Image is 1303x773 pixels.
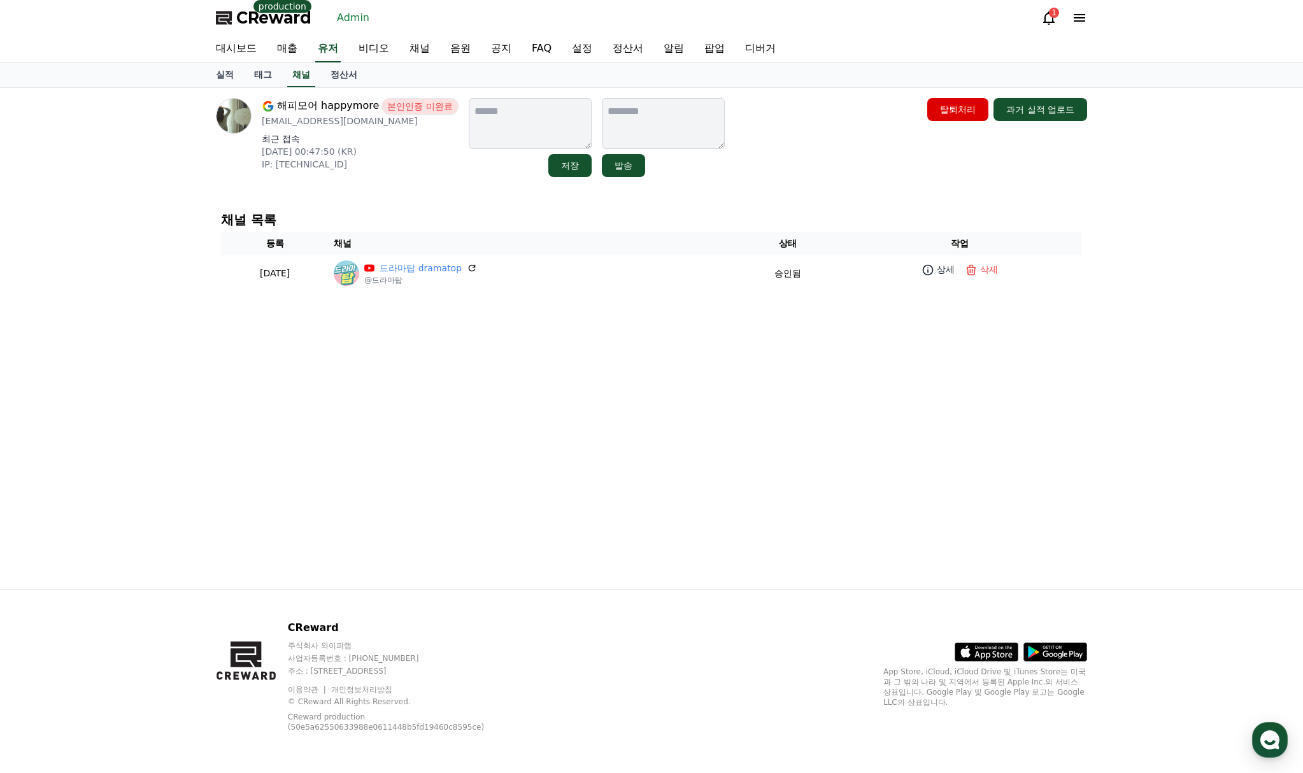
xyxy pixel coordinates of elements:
[287,63,315,87] a: 채널
[315,36,341,62] a: 유저
[288,697,511,707] p: © CReward All Rights Reserved.
[380,262,462,275] a: 드라마탑 dramatop
[883,667,1087,707] p: App Store, iCloud, iCloud Drive 및 iTunes Store는 미국과 그 밖의 나라 및 지역에서 등록된 Apple Inc.의 서비스 상표입니다. Goo...
[381,98,458,115] span: 본인인증 미완료
[1041,10,1057,25] a: 1
[331,685,392,694] a: 개인정보처리방침
[277,98,379,115] span: 해피모어 happymore
[919,260,957,279] a: 상세
[837,232,1082,255] th: 작업
[993,98,1087,121] button: 과거 실적 업로드
[288,620,511,635] p: CReward
[332,8,374,28] a: Admin
[288,641,511,651] p: 주식회사 와이피랩
[399,36,440,62] a: 채널
[548,154,592,177] button: 저장
[236,8,311,28] span: CReward
[653,36,694,62] a: 알림
[262,158,459,171] p: IP: [TECHNICAL_ID]
[927,98,988,121] button: 탈퇴처리
[288,712,492,732] p: CReward production (50e5a62550633988e0611448b5fd19460c8595ce)
[206,36,267,62] a: 대시보드
[364,275,477,285] p: @드라마탑
[206,63,244,87] a: 실적
[937,263,955,276] p: 상세
[221,213,1082,227] h4: 채널 목록
[262,145,459,158] p: [DATE] 00:47:50 (KR)
[262,132,459,145] p: 최근 접속
[694,36,735,62] a: 팝업
[216,98,252,134] img: profile image
[334,260,359,286] img: 드라마탑 dramatop
[288,666,511,676] p: 주소 : [STREET_ADDRESS]
[262,115,459,127] p: [EMAIL_ADDRESS][DOMAIN_NAME]
[738,232,837,255] th: 상태
[216,8,311,28] a: CReward
[522,36,562,62] a: FAQ
[226,267,324,280] p: [DATE]
[440,36,481,62] a: 음원
[602,36,653,62] a: 정산서
[962,260,1000,279] button: 삭제
[980,263,998,276] p: 삭제
[288,653,511,663] p: 사업자등록번호 : [PHONE_NUMBER]
[320,63,367,87] a: 정산서
[348,36,399,62] a: 비디오
[602,154,645,177] button: 발송
[288,685,328,694] a: 이용약관
[481,36,522,62] a: 공지
[244,63,282,87] a: 태그
[267,36,308,62] a: 매출
[221,232,329,255] th: 등록
[774,267,801,280] p: 승인됨
[735,36,786,62] a: 디버거
[329,232,738,255] th: 채널
[1049,8,1059,18] div: 1
[562,36,602,62] a: 설정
